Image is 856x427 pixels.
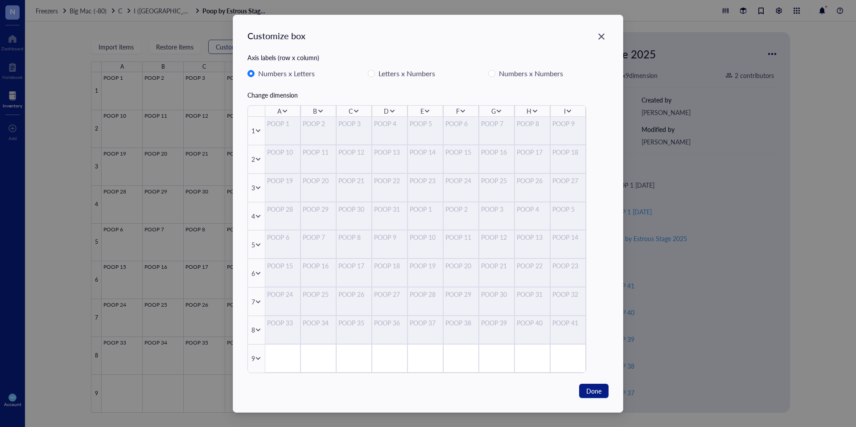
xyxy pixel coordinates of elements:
[251,325,255,335] div: 8
[445,261,477,271] div: POOP 20
[481,232,512,242] div: POOP 12
[313,106,317,116] div: B
[267,261,298,271] div: POOP 15
[251,211,255,221] div: 4
[247,90,609,100] div: Change dimension
[277,106,281,116] div: A
[445,147,477,156] div: POOP 15
[374,204,405,213] div: POOP 31
[349,106,353,116] div: C
[481,261,512,271] div: POOP 21
[303,232,334,242] div: POOP 7
[456,106,460,116] div: F
[410,147,441,156] div: POOP 14
[495,68,567,79] span: Numbers x Numbers
[267,204,298,213] div: POOP 28
[247,53,609,62] div: Axis labels (row x column)
[267,119,298,128] div: POOP 1
[552,119,584,128] div: POOP 9
[267,318,298,328] div: POOP 33
[594,31,609,42] span: Close
[251,239,255,249] div: 5
[552,232,584,242] div: POOP 14
[517,232,548,242] div: POOP 13
[338,318,370,328] div: POOP 35
[517,318,548,328] div: POOP 40
[374,289,405,299] div: POOP 27
[481,147,512,156] div: POOP 16
[517,289,548,299] div: POOP 31
[481,175,512,185] div: POOP 25
[410,175,441,185] div: POOP 23
[267,289,298,299] div: POOP 24
[303,289,334,299] div: POOP 25
[410,232,441,242] div: POOP 10
[267,147,298,156] div: POOP 10
[267,175,298,185] div: POOP 19
[481,204,512,213] div: POOP 3
[251,154,255,164] div: 2
[517,204,548,213] div: POOP 4
[303,175,334,185] div: POOP 20
[375,68,439,79] span: Letters x Numbers
[247,29,305,42] div: Customize box
[527,106,531,116] div: H
[338,232,370,242] div: POOP 8
[374,147,405,156] div: POOP 13
[338,261,370,271] div: POOP 17
[552,289,584,299] div: POOP 32
[303,204,334,213] div: POOP 29
[586,386,601,395] span: Done
[251,353,255,363] div: 9
[374,261,405,271] div: POOP 18
[255,68,318,79] span: Numbers x Letters
[594,29,609,44] button: Close
[481,318,512,328] div: POOP 39
[251,183,255,193] div: 3
[410,261,441,271] div: POOP 19
[564,106,566,116] div: I
[303,261,334,271] div: POOP 16
[303,318,334,328] div: POOP 34
[251,296,255,306] div: 7
[410,318,441,328] div: POOP 37
[445,289,477,299] div: POOP 29
[445,204,477,213] div: POOP 2
[445,232,477,242] div: POOP 11
[374,175,405,185] div: POOP 22
[267,232,298,242] div: POOP 6
[517,147,548,156] div: POOP 17
[552,318,584,328] div: POOP 41
[552,261,584,271] div: POOP 23
[579,383,609,398] button: Done
[303,147,334,156] div: POOP 11
[338,175,370,185] div: POOP 21
[374,318,405,328] div: POOP 36
[338,204,370,213] div: POOP 30
[491,106,496,116] div: G
[338,119,370,128] div: POOP 3
[445,318,477,328] div: POOP 38
[410,204,441,213] div: POOP 1
[251,268,255,278] div: 6
[552,204,584,213] div: POOP 5
[374,119,405,128] div: POOP 4
[410,119,441,128] div: POOP 5
[445,119,477,128] div: POOP 6
[445,175,477,185] div: POOP 24
[517,175,548,185] div: POOP 26
[517,261,548,271] div: POOP 22
[374,232,405,242] div: POOP 9
[517,119,548,128] div: POOP 8
[420,106,424,116] div: E
[410,289,441,299] div: POOP 28
[338,147,370,156] div: POOP 12
[303,119,334,128] div: POOP 2
[481,119,512,128] div: POOP 7
[552,175,584,185] div: POOP 27
[552,147,584,156] div: POOP 18
[338,289,370,299] div: POOP 26
[481,289,512,299] div: POOP 30
[384,106,389,116] div: D
[251,126,255,135] div: 1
